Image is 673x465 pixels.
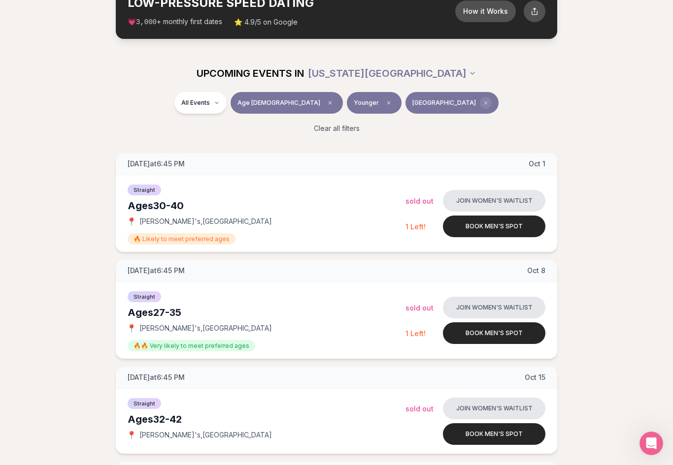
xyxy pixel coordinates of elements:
button: YoungerClear preference [347,92,402,114]
span: Oct 15 [525,372,545,382]
button: Age [DEMOGRAPHIC_DATA]Clear age [231,92,343,114]
span: 3,000 [136,18,157,26]
span: Oct 1 [529,159,545,169]
span: [PERSON_NAME]'s , [GEOGRAPHIC_DATA] [139,323,272,333]
span: Clear age [324,97,336,109]
button: Clear all filters [308,118,366,139]
span: UPCOMING EVENTS IN [197,66,304,80]
span: 💗 + monthly first dates [128,17,222,27]
span: ⭐ 4.9/5 on Google [234,17,298,27]
button: Book men's spot [443,216,545,237]
span: Oct 8 [527,266,545,276]
span: Clear borough filter [480,97,492,109]
span: [DATE] at 6:45 PM [128,159,185,169]
button: Join women's waitlist [443,190,545,212]
div: Ages 32-42 [128,412,405,426]
span: [DATE] at 6:45 PM [128,372,185,382]
button: How it Works [455,0,516,22]
button: Book men's spot [443,322,545,344]
span: [DATE] at 6:45 PM [128,266,185,276]
div: Ages 30-40 [128,199,405,213]
span: Age [DEMOGRAPHIC_DATA] [237,99,320,107]
span: All Events [181,99,210,107]
span: [PERSON_NAME]'s , [GEOGRAPHIC_DATA] [139,217,272,226]
button: All Events [174,92,227,114]
span: Younger [354,99,379,107]
iframe: Intercom live chat [639,432,663,455]
span: Sold Out [405,404,434,413]
span: Clear preference [383,97,395,109]
span: Straight [128,185,161,195]
span: 📍 [128,217,135,225]
button: [GEOGRAPHIC_DATA]Clear borough filter [405,92,499,114]
span: 🔥 Likely to meet preferred ages [128,233,236,245]
span: 1 Left! [405,329,426,338]
span: Sold Out [405,304,434,312]
button: Book men's spot [443,423,545,445]
button: [US_STATE][GEOGRAPHIC_DATA] [308,62,476,84]
span: [GEOGRAPHIC_DATA] [412,99,476,107]
span: 📍 [128,431,135,439]
div: Ages 27-35 [128,306,405,319]
span: Straight [128,291,161,302]
span: 1 Left! [405,222,426,231]
span: 🔥🔥 Very likely to meet preferred ages [128,340,255,351]
button: Join women's waitlist [443,297,545,318]
span: [PERSON_NAME]'s , [GEOGRAPHIC_DATA] [139,430,272,440]
button: Join women's waitlist [443,398,545,419]
span: Sold Out [405,197,434,205]
span: 📍 [128,324,135,332]
span: Straight [128,398,161,409]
